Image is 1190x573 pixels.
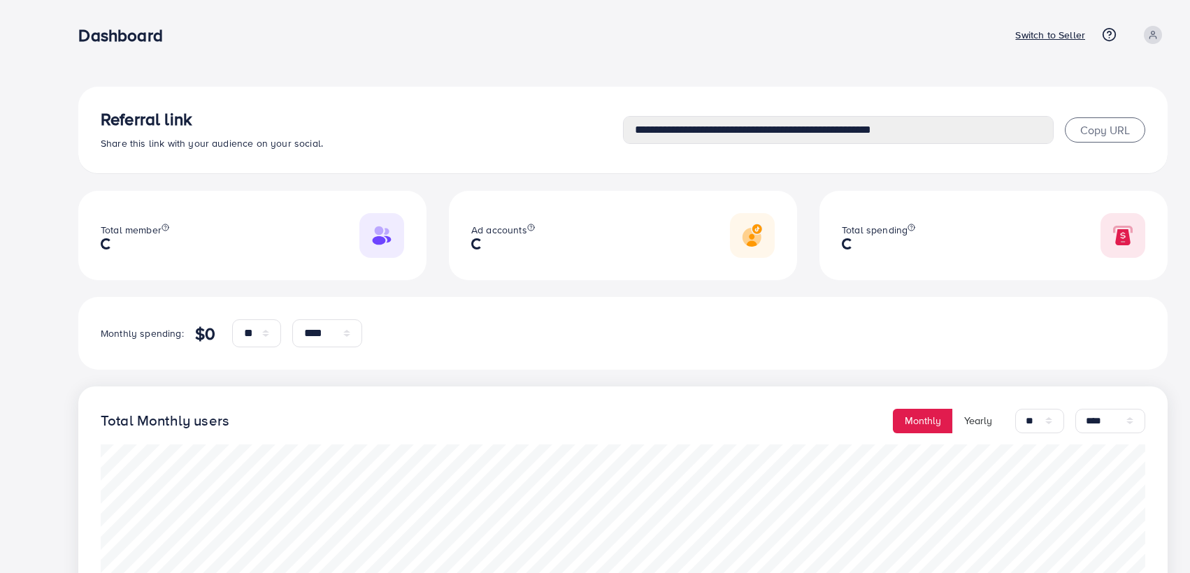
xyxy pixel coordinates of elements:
h3: Dashboard [78,25,173,45]
button: Copy URL [1065,117,1145,143]
button: Monthly [893,409,953,433]
h4: $0 [195,324,215,344]
p: Monthly spending: [101,325,184,342]
h3: Referral link [101,109,623,129]
button: Yearly [952,409,1004,433]
img: Responsive image [730,213,775,258]
span: Total spending [842,223,908,237]
img: Responsive image [359,213,404,258]
span: Copy URL [1080,122,1130,138]
span: Ad accounts [471,223,527,237]
img: Responsive image [1101,213,1145,258]
p: Switch to Seller [1015,27,1085,43]
h4: Total Monthly users [101,412,229,430]
span: Total member [101,223,162,237]
span: Share this link with your audience on your social. [101,136,323,150]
